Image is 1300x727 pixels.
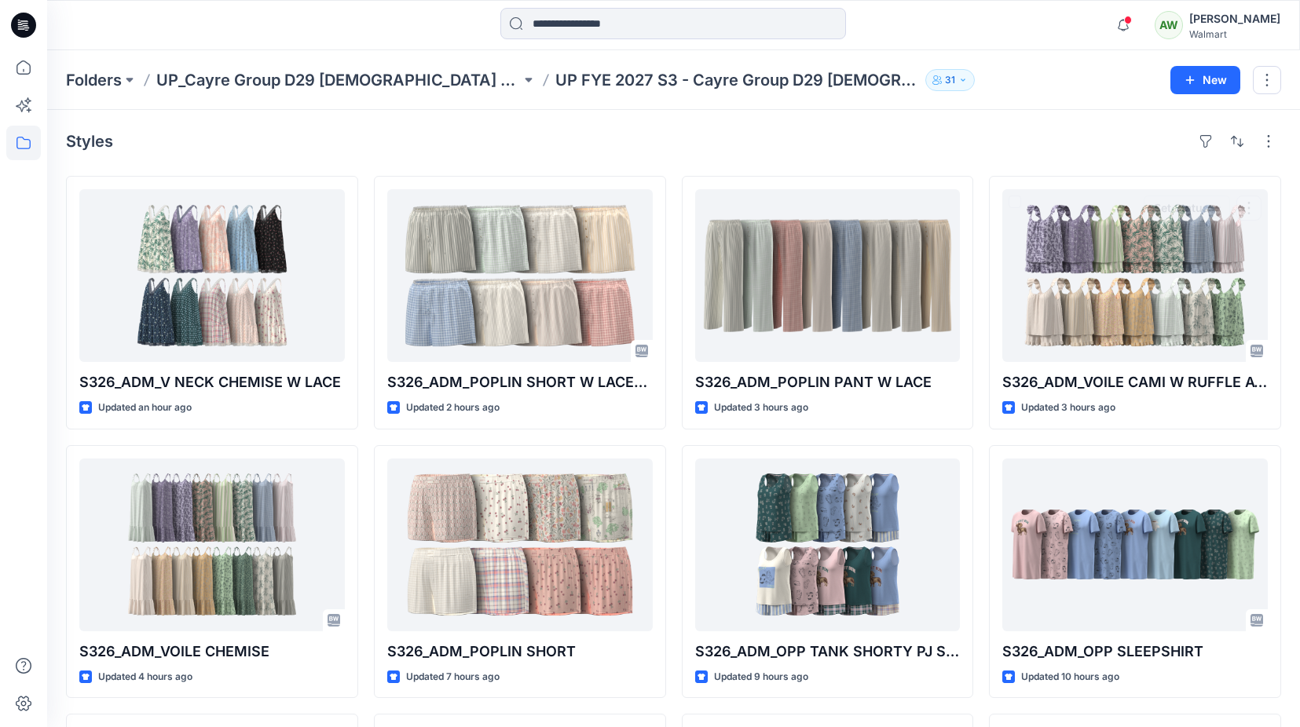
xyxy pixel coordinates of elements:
[79,371,345,393] p: S326_ADM_V NECK CHEMISE W LACE
[387,641,653,663] p: S326_ADM_POPLIN SHORT
[387,189,653,362] a: S326_ADM_POPLIN SHORT W LACE_COLORWAYS
[1155,11,1183,39] div: AW
[79,641,345,663] p: S326_ADM_VOILE CHEMISE
[98,400,192,416] p: Updated an hour ago
[79,458,345,631] a: S326_ADM_VOILE CHEMISE
[1170,66,1240,94] button: New
[387,371,653,393] p: S326_ADM_POPLIN SHORT W LACE_COLORWAYS
[555,69,920,91] p: UP FYE 2027 S3 - Cayre Group D29 [DEMOGRAPHIC_DATA] Sleepwear
[1189,28,1280,40] div: Walmart
[1002,641,1268,663] p: S326_ADM_OPP SLEEPSHIRT
[66,132,113,151] h4: Styles
[695,371,961,393] p: S326_ADM_POPLIN PANT W LACE
[156,69,521,91] a: UP_Cayre Group D29 [DEMOGRAPHIC_DATA] Sleep/Loungewear
[714,400,808,416] p: Updated 3 hours ago
[406,400,500,416] p: Updated 2 hours ago
[98,669,192,685] p: Updated 4 hours ago
[695,641,961,663] p: S326_ADM_OPP TANK SHORTY PJ SET
[925,69,975,91] button: 31
[695,458,961,631] a: S326_ADM_OPP TANK SHORTY PJ SET
[1021,669,1119,685] p: Updated 10 hours ago
[1002,371,1268,393] p: S326_ADM_VOILE CAMI W RUFFLE AT SHOULDER AND SHORT SET
[1021,400,1115,416] p: Updated 3 hours ago
[387,458,653,631] a: S326_ADM_POPLIN SHORT
[695,189,961,362] a: S326_ADM_POPLIN PANT W LACE
[714,669,808,685] p: Updated 9 hours ago
[79,189,345,362] a: S326_ADM_V NECK CHEMISE W LACE
[1002,189,1268,362] a: S326_ADM_VOILE CAMI W RUFFLE AT SHOULDER AND SHORT SET
[406,669,500,685] p: Updated 7 hours ago
[1189,9,1280,28] div: [PERSON_NAME]
[945,71,955,89] p: 31
[1002,458,1268,631] a: S326_ADM_OPP SLEEPSHIRT
[66,69,122,91] a: Folders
